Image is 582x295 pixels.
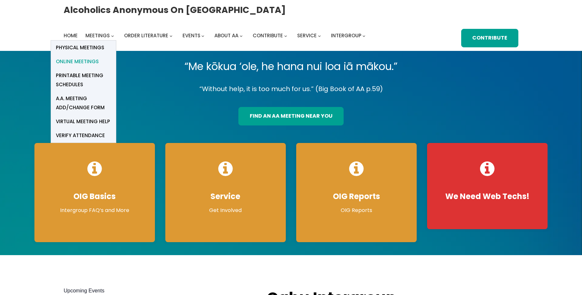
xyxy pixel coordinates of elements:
span: Order Literature [124,32,168,39]
p: “Me kōkua ‘ole, he hana nui loa iā mākou.” [29,57,553,76]
button: Meetings submenu [111,34,114,37]
p: OIG Reports [303,206,410,214]
button: Intergroup submenu [362,34,365,37]
a: Printable Meeting Schedules [51,69,116,92]
a: Events [183,31,200,40]
button: Order Literature submenu [170,34,172,37]
a: Service [297,31,317,40]
h4: Service [172,192,279,201]
span: Online Meetings [56,57,99,66]
span: Contribute [253,32,283,39]
a: About AA [214,31,238,40]
span: Home [64,32,78,39]
h2: Upcoming Events [64,287,254,295]
a: Contribute [253,31,283,40]
span: Virtual Meeting Help [56,117,110,126]
a: Physical Meetings [51,41,116,54]
button: About AA submenu [240,34,243,37]
a: verify attendance [51,129,116,143]
button: Events submenu [201,34,204,37]
span: Service [297,32,317,39]
span: Intergroup [331,32,361,39]
nav: Intergroup [64,31,368,40]
p: “Without help, it is too much for us.” (Big Book of AA p.59) [29,83,553,95]
a: Home [64,31,78,40]
span: Meetings [85,32,110,39]
button: Contribute submenu [284,34,287,37]
p: Intergroup FAQ’s and More [41,206,148,214]
a: Contribute [461,29,518,47]
span: Events [183,32,200,39]
a: find an aa meeting near you [238,107,343,125]
p: Get Involved [172,206,279,214]
a: Intergroup [331,31,361,40]
span: Printable Meeting Schedules [56,71,111,89]
span: verify attendance [56,131,105,140]
a: Online Meetings [51,55,116,69]
h4: OIG Basics [41,192,148,201]
a: Virtual Meeting Help [51,115,116,129]
h4: OIG Reports [303,192,410,201]
a: Meetings [85,31,110,40]
span: A.A. Meeting Add/Change Form [56,94,111,112]
button: Service submenu [318,34,321,37]
a: Alcoholics Anonymous on [GEOGRAPHIC_DATA] [64,2,286,18]
span: Physical Meetings [56,43,104,52]
h4: We Need Web Techs! [434,192,541,201]
span: About AA [214,32,238,39]
a: A.A. Meeting Add/Change Form [51,92,116,115]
